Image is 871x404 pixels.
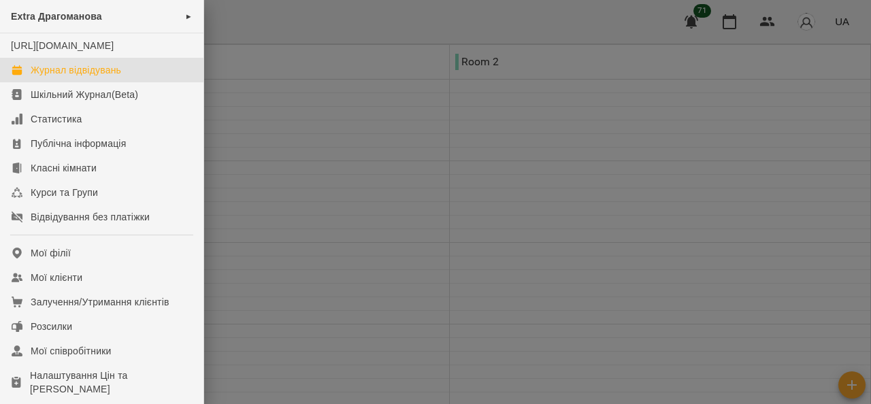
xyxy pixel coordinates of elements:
div: Мої співробітники [31,344,112,358]
a: [URL][DOMAIN_NAME] [11,40,114,51]
div: Розсилки [31,320,72,333]
div: Публічна інформація [31,137,126,150]
div: Шкільний Журнал(Beta) [31,88,138,101]
div: Журнал відвідувань [31,63,121,77]
div: Залучення/Утримання клієнтів [31,295,169,309]
div: Курси та Групи [31,186,98,199]
span: Extra Драгоманова [11,11,102,22]
div: Класні кімнати [31,161,97,175]
div: Мої клієнти [31,271,82,284]
div: Налаштування Цін та [PERSON_NAME] [30,369,193,396]
div: Мої філії [31,246,71,260]
div: Статистика [31,112,82,126]
div: Відвідування без платіжки [31,210,150,224]
span: ► [185,11,193,22]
